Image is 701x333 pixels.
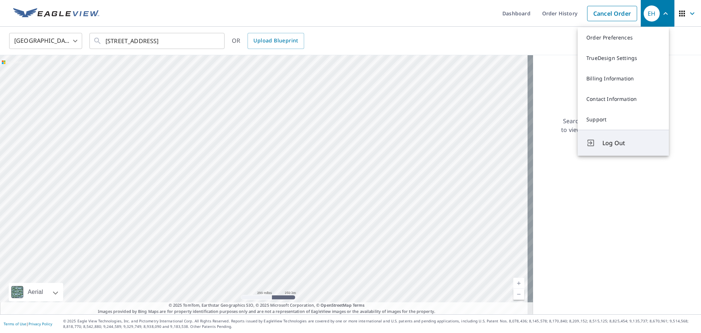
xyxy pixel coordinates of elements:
[253,36,298,45] span: Upload Blueprint
[63,318,697,329] p: © 2025 Eagle View Technologies, Inc. and Pictometry International Corp. All Rights Reserved. Repo...
[4,321,26,326] a: Terms of Use
[578,109,669,130] a: Support
[4,322,52,326] p: |
[321,302,351,308] a: OpenStreetMap
[513,289,524,300] a: Current Level 5, Zoom Out
[578,68,669,89] a: Billing Information
[9,31,82,51] div: [GEOGRAPHIC_DATA]
[587,6,637,21] a: Cancel Order
[169,302,365,309] span: © 2025 TomTom, Earthstar Geographics SIO, © 2025 Microsoft Corporation, ©
[578,130,669,156] button: Log Out
[106,31,210,51] input: Search by address or latitude-longitude
[9,283,63,301] div: Aerial
[26,283,45,301] div: Aerial
[602,139,660,147] span: Log Out
[578,27,669,48] a: Order Preferences
[232,33,304,49] div: OR
[353,302,365,308] a: Terms
[13,8,99,19] img: EV Logo
[513,278,524,289] a: Current Level 5, Zoom In
[28,321,52,326] a: Privacy Policy
[248,33,304,49] a: Upload Blueprint
[644,5,660,22] div: EH
[578,89,669,109] a: Contact Information
[561,117,659,134] p: Searching for a property address to view a list of available products.
[578,48,669,68] a: TrueDesign Settings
